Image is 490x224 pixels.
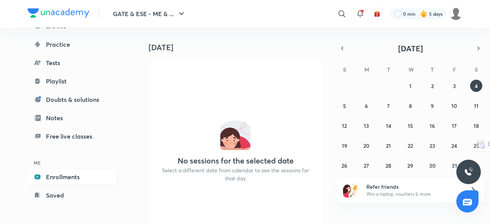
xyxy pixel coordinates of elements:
abbr: October 1, 2025 [409,82,412,90]
abbr: October 16, 2025 [430,122,435,129]
a: Tests [28,55,116,70]
button: October 25, 2025 [470,139,482,152]
abbr: October 7, 2025 [387,102,390,110]
abbr: October 3, 2025 [453,82,456,90]
abbr: October 19, 2025 [342,142,347,149]
abbr: October 20, 2025 [363,142,369,149]
p: Select a different date from calendar to see the sessions for that day [158,166,313,182]
a: Enrollments [28,169,116,185]
button: October 3, 2025 [448,80,461,92]
button: October 22, 2025 [404,139,416,152]
abbr: October 4, 2025 [475,82,478,90]
a: Company Logo [28,8,89,20]
button: October 10, 2025 [448,100,461,112]
button: October 17, 2025 [448,119,461,132]
button: October 16, 2025 [426,119,438,132]
img: No events [220,119,251,150]
button: October 11, 2025 [470,100,482,112]
abbr: October 26, 2025 [341,162,347,169]
button: October 27, 2025 [360,159,372,172]
h4: No sessions for the selected date [178,156,294,165]
abbr: Thursday [431,66,434,73]
abbr: Tuesday [387,66,390,73]
button: October 20, 2025 [360,139,372,152]
button: October 24, 2025 [448,139,461,152]
button: October 8, 2025 [404,100,416,112]
abbr: October 13, 2025 [364,122,369,129]
h6: Refer friends [366,183,461,191]
button: October 1, 2025 [404,80,416,92]
abbr: October 31, 2025 [452,162,457,169]
abbr: October 8, 2025 [409,102,412,110]
button: October 7, 2025 [382,100,395,112]
button: October 31, 2025 [448,159,461,172]
abbr: October 6, 2025 [365,102,368,110]
abbr: October 15, 2025 [408,122,413,129]
a: Doubts & solutions [28,92,116,107]
button: October 9, 2025 [426,100,438,112]
abbr: October 29, 2025 [407,162,413,169]
abbr: October 2, 2025 [431,82,434,90]
abbr: October 27, 2025 [364,162,369,169]
abbr: October 12, 2025 [342,122,347,129]
abbr: October 24, 2025 [451,142,457,149]
abbr: Friday [453,66,456,73]
button: October 4, 2025 [470,80,482,92]
button: October 15, 2025 [404,119,416,132]
a: Saved [28,188,116,203]
abbr: October 23, 2025 [430,142,435,149]
button: October 13, 2025 [360,119,372,132]
a: Practice [28,37,116,52]
abbr: October 22, 2025 [408,142,413,149]
abbr: October 18, 2025 [474,122,479,129]
span: [DATE] [398,43,423,54]
button: October 23, 2025 [426,139,438,152]
abbr: October 11, 2025 [474,102,479,110]
button: October 29, 2025 [404,159,416,172]
button: October 12, 2025 [338,119,351,132]
button: October 26, 2025 [338,159,351,172]
a: Playlist [28,74,116,89]
abbr: October 28, 2025 [385,162,391,169]
abbr: October 10, 2025 [451,102,457,110]
abbr: Saturday [475,66,478,73]
button: October 6, 2025 [360,100,372,112]
abbr: October 17, 2025 [452,122,457,129]
button: October 5, 2025 [338,100,351,112]
a: Free live classes [28,129,116,144]
button: October 28, 2025 [382,159,395,172]
img: streak [420,10,428,18]
a: Notes [28,110,116,126]
button: October 14, 2025 [382,119,395,132]
abbr: October 9, 2025 [431,102,434,110]
img: Company Logo [28,8,89,18]
button: October 21, 2025 [382,139,395,152]
h6: ME [28,156,116,169]
abbr: Sunday [343,66,346,73]
button: [DATE] [348,43,473,54]
abbr: October 14, 2025 [386,122,391,129]
abbr: October 5, 2025 [343,102,346,110]
button: October 2, 2025 [426,80,438,92]
img: avatar [374,10,381,17]
abbr: October 30, 2025 [429,162,436,169]
abbr: Monday [364,66,369,73]
abbr: Wednesday [408,66,414,73]
button: GATE & ESE - ME & ... [108,6,191,21]
button: October 19, 2025 [338,139,351,152]
img: yash Singh [449,7,462,20]
img: ttu [464,167,473,177]
button: October 30, 2025 [426,159,438,172]
button: avatar [371,8,383,20]
abbr: October 21, 2025 [386,142,391,149]
p: Win a laptop, vouchers & more [366,191,461,198]
img: referral [343,182,358,198]
button: October 18, 2025 [470,119,482,132]
h4: [DATE] [149,43,328,52]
